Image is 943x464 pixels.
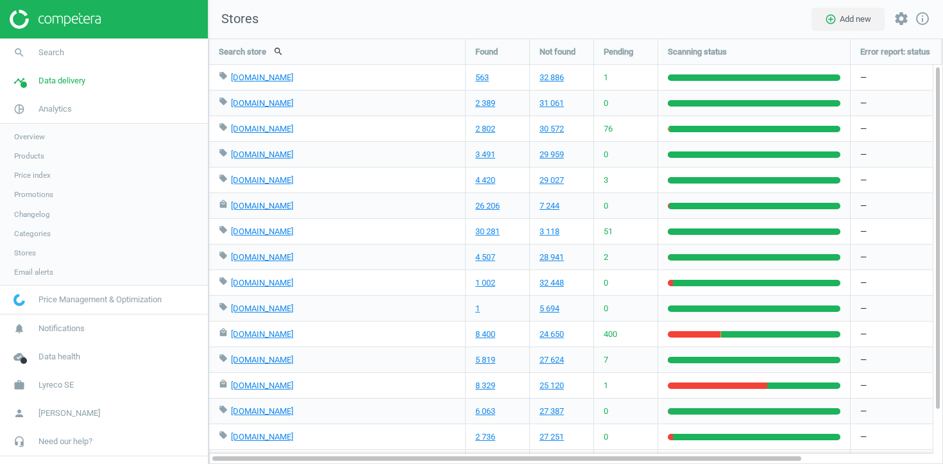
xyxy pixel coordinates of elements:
i: notifications [7,316,31,341]
img: wGWNvw8QSZomAAAAABJRU5ErkJggg== [13,294,25,306]
i: local_offer [219,251,228,260]
span: 0 [604,303,608,314]
a: 3 491 [475,149,495,160]
a: 2 802 [475,123,495,135]
a: 32 886 [539,72,564,83]
i: local_offer [219,302,228,311]
a: 24 650 [539,329,564,340]
a: 3 118 [539,226,559,237]
i: headset_mic [7,429,31,454]
span: Price index [14,170,51,180]
span: Data health [38,351,80,363]
span: Products [14,151,44,161]
a: 27 251 [539,431,564,443]
a: 2 736 [475,431,495,443]
i: person [7,401,31,425]
span: 2 [604,252,608,263]
button: search [266,40,291,62]
span: Found [475,46,498,58]
a: 31 061 [539,98,564,109]
i: local_offer [219,97,228,106]
span: 0 [604,98,608,109]
a: [DOMAIN_NAME] [231,73,293,82]
a: 2 389 [475,98,495,109]
i: cloud_done [7,345,31,369]
span: Stores [208,10,259,28]
a: 4 507 [475,252,495,263]
span: 51 [604,226,613,237]
a: [DOMAIN_NAME] [231,355,293,365]
span: 76 [604,123,613,135]
a: [DOMAIN_NAME] [231,150,293,159]
span: Categories [14,228,51,239]
a: 8 400 [475,329,495,340]
span: 0 [604,200,608,212]
a: 27 624 [539,354,564,366]
span: [PERSON_NAME] [38,408,100,419]
a: 27 387 [539,406,564,417]
a: 28 941 [539,252,564,263]
i: local_offer [219,354,228,363]
i: local_offer [219,225,228,234]
span: Notifications [38,323,85,334]
i: local_offer [219,123,228,132]
i: local_offer [219,431,228,440]
i: timeline [7,69,31,93]
span: Changelog [14,209,50,219]
i: settings [894,11,909,26]
i: local_mall [219,200,228,209]
a: [DOMAIN_NAME] [231,381,293,390]
i: local_offer [219,148,228,157]
span: Lyreco SE [38,379,74,391]
span: Need our help? [38,436,92,447]
i: local_mall [219,328,228,337]
i: local_offer [219,71,228,80]
a: info_outline [915,11,930,28]
i: pie_chart_outlined [7,97,31,121]
span: 1 [604,380,608,391]
a: [DOMAIN_NAME] [231,98,293,108]
span: Scanning status [668,46,727,58]
a: 1 [475,303,480,314]
i: add_circle_outline [825,13,837,25]
span: 7 [604,354,608,366]
a: [DOMAIN_NAME] [231,304,293,313]
a: 8 329 [475,380,495,391]
a: [DOMAIN_NAME] [231,175,293,185]
i: local_offer [219,174,228,183]
span: 0 [604,149,608,160]
a: [DOMAIN_NAME] [231,252,293,262]
span: Stores [14,248,36,258]
a: [DOMAIN_NAME] [231,124,293,133]
span: 400 [604,329,617,340]
span: Pending [604,46,633,58]
a: [DOMAIN_NAME] [231,329,293,339]
a: [DOMAIN_NAME] [231,201,293,211]
button: settings [888,5,915,33]
span: Price Management & Optimization [38,294,162,305]
i: search [7,40,31,65]
span: 0 [604,406,608,417]
a: 6 063 [475,406,495,417]
a: [DOMAIN_NAME] [231,227,293,236]
a: 29 027 [539,175,564,186]
a: 30 572 [539,123,564,135]
a: [DOMAIN_NAME] [231,406,293,416]
a: [DOMAIN_NAME] [231,278,293,288]
span: Data delivery [38,75,85,87]
span: Error report: status [860,46,930,58]
a: 32 448 [539,277,564,289]
span: Analytics [38,103,72,115]
span: 1 [604,72,608,83]
a: 29 959 [539,149,564,160]
a: 25 120 [539,380,564,391]
button: add_circle_outlineAdd new [811,8,885,31]
a: 26 206 [475,200,500,212]
span: Not found [539,46,575,58]
a: 5 819 [475,354,495,366]
span: Email alerts [14,267,53,277]
span: 0 [604,277,608,289]
span: 0 [604,431,608,443]
a: 30 281 [475,226,500,237]
a: 563 [475,72,489,83]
